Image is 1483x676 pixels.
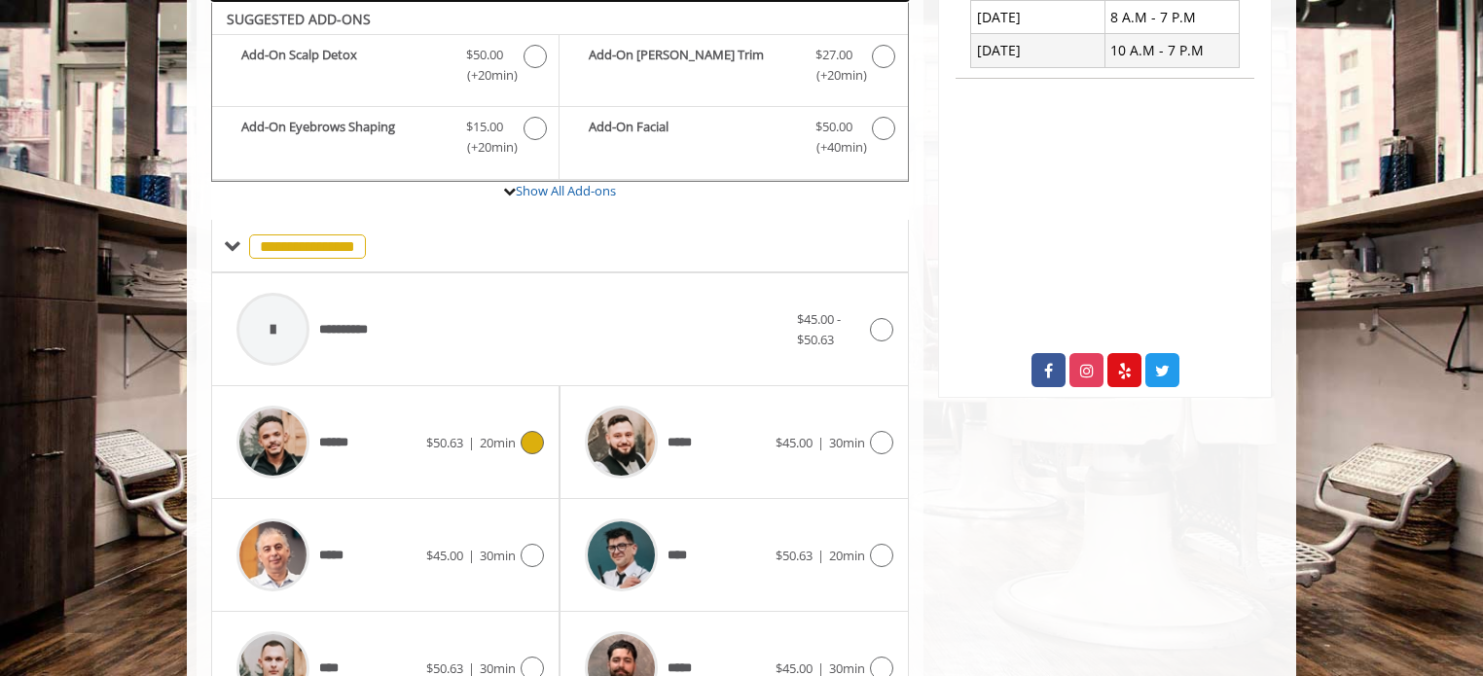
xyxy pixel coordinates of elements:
[815,45,852,65] span: $27.00
[468,547,475,564] span: |
[466,45,503,65] span: $50.00
[971,1,1105,34] td: [DATE]
[211,1,909,182] div: The Made Man Haircut Add-onS
[569,117,897,162] label: Add-On Facial
[426,547,463,564] span: $45.00
[817,434,824,451] span: |
[815,117,852,137] span: $50.00
[222,117,549,162] label: Add-On Eyebrows Shaping
[456,65,514,86] span: (+20min )
[776,547,813,564] span: $50.63
[589,117,795,158] b: Add-On Facial
[805,65,862,86] span: (+20min )
[426,434,463,451] span: $50.63
[817,547,824,564] span: |
[1104,34,1239,67] td: 10 A.M - 7 P.M
[797,310,841,348] span: $45.00 - $50.63
[805,137,862,158] span: (+40min )
[971,34,1105,67] td: [DATE]
[466,117,503,137] span: $15.00
[480,434,516,451] span: 20min
[227,10,371,28] b: SUGGESTED ADD-ONS
[516,182,616,199] a: Show All Add-ons
[241,45,447,86] b: Add-On Scalp Detox
[569,45,897,90] label: Add-On Beard Trim
[1104,1,1239,34] td: 8 A.M - 7 P.M
[776,434,813,451] span: $45.00
[241,117,447,158] b: Add-On Eyebrows Shaping
[456,137,514,158] span: (+20min )
[829,547,865,564] span: 20min
[468,434,475,451] span: |
[222,45,549,90] label: Add-On Scalp Detox
[829,434,865,451] span: 30min
[589,45,795,86] b: Add-On [PERSON_NAME] Trim
[480,547,516,564] span: 30min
